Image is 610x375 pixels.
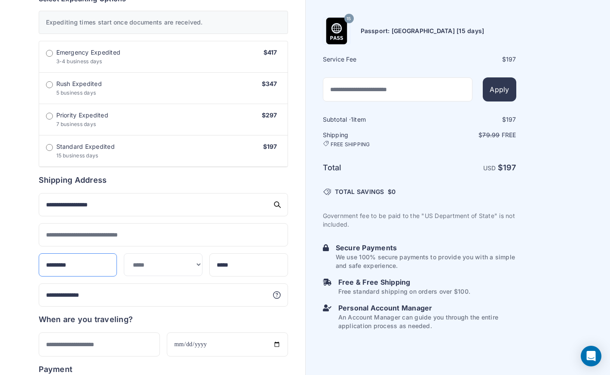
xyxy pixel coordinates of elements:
[346,13,351,24] span: 15
[483,164,496,172] span: USD
[336,253,516,270] p: We use 100% secure payments to provide you with a simple and safe experience.
[323,115,419,124] h6: Subtotal · item
[351,116,353,123] span: 1
[506,116,516,123] span: 197
[56,121,96,127] span: 7 business days
[39,174,288,186] h6: Shipping Address
[323,55,419,64] h6: Service Fee
[262,111,277,119] span: $297
[331,141,370,148] span: FREE SHIPPING
[323,131,419,148] h6: Shipping
[56,89,96,96] span: 5 business days
[323,212,516,229] p: Government fee to be paid to the "US Department of State" is not included.
[56,111,108,120] span: Priority Expedited
[56,48,121,57] span: Emergency Expedited
[482,131,500,138] span: 79.99
[264,49,277,56] span: $417
[262,80,277,87] span: $347
[498,163,516,172] strong: $
[388,187,396,196] span: $
[506,55,516,63] span: 197
[420,131,516,139] p: $
[39,314,133,326] h6: When are you traveling?
[338,303,516,313] h6: Personal Account Manager
[483,77,516,101] button: Apply
[420,55,516,64] div: $
[323,18,350,44] img: Product Name
[323,162,419,174] h6: Total
[336,243,516,253] h6: Secure Payments
[56,80,102,88] span: Rush Expedited
[581,346,601,366] div: Open Intercom Messenger
[503,163,516,172] span: 197
[361,27,484,35] h6: Passport: [GEOGRAPHIC_DATA] [15 days]
[392,188,395,195] span: 0
[338,277,470,287] h6: Free & Free Shipping
[263,143,277,150] span: $197
[420,115,516,124] div: $
[56,142,115,151] span: Standard Expedited
[335,187,384,196] span: TOTAL SAVINGS
[273,291,281,299] svg: More information
[338,287,470,296] p: Free standard shipping on orders over $100.
[502,131,516,138] span: Free
[39,11,288,34] div: Expediting times start once documents are received.
[338,313,516,330] p: An Account Manager can guide you through the entire application process as needed.
[56,58,102,65] span: 3-4 business days
[56,152,98,159] span: 15 business days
